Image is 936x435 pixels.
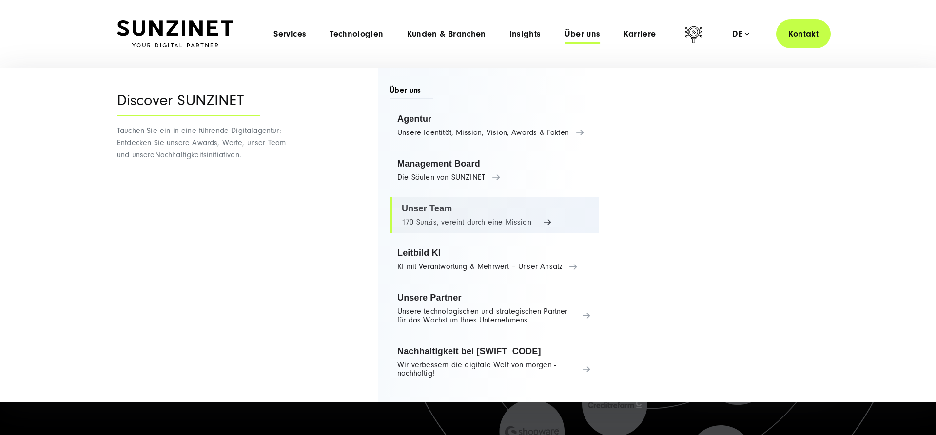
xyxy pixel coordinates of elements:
a: Leitbild KI KI mit Verantwortung & Mehrwert – Unser Ansatz [390,241,599,278]
a: Technologien [330,29,383,39]
a: Nachhaltigkeit bei [SWIFT_CODE] Wir verbessern die digitale Welt von morgen - nachhaltig! [390,340,599,385]
a: Kunden & Branchen [407,29,486,39]
a: Kontakt [776,19,831,48]
span: Tauchen Sie ein in eine führende Digitalagentur: Entdecken Sie unsere Awards, Werte, unser Team u... [117,126,286,159]
a: Services [273,29,306,39]
div: Discover SUNZINET [117,92,260,116]
a: Unser Team 170 Sunzis, vereint durch eine Mission [390,197,599,234]
img: SUNZINET Full Service Digital Agentur [117,20,233,48]
span: Über uns [390,85,433,99]
a: Über uns [565,29,601,39]
a: Management Board Die Säulen von SUNZINET [390,152,599,189]
a: Unsere Partner Unsere technologischen und strategischen Partner für das Wachstum Ihres Unternehmens [390,286,599,332]
a: Insights [509,29,541,39]
div: de [732,29,749,39]
div: Nachhaltigkeitsinitiativen. [117,68,300,402]
a: Karriere [624,29,656,39]
a: Agentur Unsere Identität, Mission, Vision, Awards & Fakten [390,107,599,144]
